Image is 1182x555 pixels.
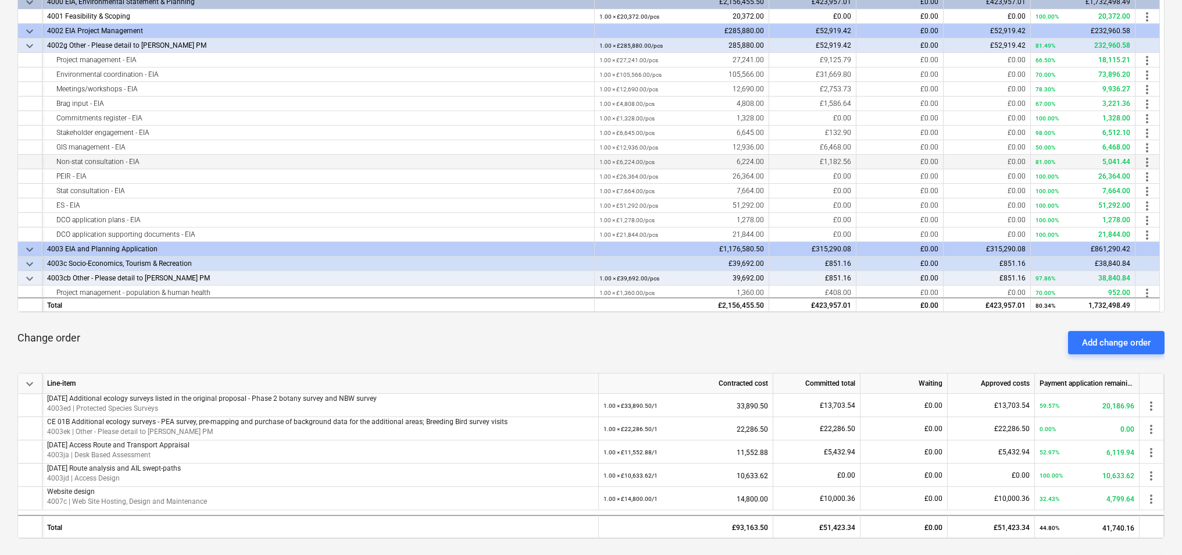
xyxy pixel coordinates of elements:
div: 10,633.62 [604,464,768,488]
span: more_vert [1140,184,1154,198]
small: 78.30% [1035,86,1055,92]
div: £39,692.00 [595,257,769,271]
span: £13,703.54 [820,401,855,410]
span: £0.00 [833,172,851,180]
div: 26,364.00 [1035,169,1130,184]
span: £0.00 [924,448,942,456]
span: keyboard_arrow_down [23,243,37,257]
div: £232,960.58 [1031,24,1135,38]
span: more_vert [1140,214,1154,227]
span: £0.00 [920,99,938,108]
small: 1.00 × £11,552.88 / 1 [604,449,658,456]
div: £38,840.84 [1031,257,1135,271]
div: £315,290.08 [944,242,1031,257]
div: Project management - population & human health [47,286,590,300]
span: £52,919.42 [990,41,1026,49]
div: 7,664.00 [599,184,764,198]
span: more_vert [1144,422,1158,436]
span: £5,432.94 [824,448,855,456]
div: Brag input - EIA [47,97,590,111]
div: 12,936.00 [599,140,764,155]
div: £423,957.01 [944,297,1031,312]
span: more_vert [1140,126,1154,140]
span: £0.00 [1008,12,1026,20]
div: 1,328.00 [1035,111,1130,126]
p: CE 01B Additional ecology surveys - PEA survey, pre-mapping and purchase of background data for t... [47,417,594,427]
span: £5,432.94 [998,448,1030,456]
small: 59.57% [1040,403,1059,409]
p: 4003ek | Other - Please detail to [PERSON_NAME] PM [47,427,594,437]
span: £0.00 [1008,70,1026,79]
small: 81.49% [1035,42,1055,49]
div: DCO application supporting documents - EIA [47,227,590,242]
div: 0.00 [1040,417,1134,441]
div: £0.00 [856,257,944,271]
div: £93,163.50 [599,515,773,538]
div: 6,224.00 [599,155,764,169]
span: £10,000.36 [820,494,855,503]
iframe: Chat Widget [1124,499,1182,555]
span: £0.00 [920,201,938,209]
div: 4003cb Other - Please detail to [PERSON_NAME] PM [47,271,590,286]
div: £861,290.42 [1031,242,1135,257]
small: 1.00 × £6,645.00 / pcs [599,130,655,136]
span: £0.00 [833,114,851,122]
div: £0.00 [860,515,948,538]
div: 5,041.44 [1035,155,1130,169]
small: 44.80% [1040,525,1059,531]
span: £0.00 [1008,230,1026,239]
small: 52.97% [1040,449,1059,456]
small: 100.00% [1035,188,1059,194]
span: £0.00 [833,12,851,20]
div: £0.00 [856,24,944,38]
div: Non-stat consultation - EIA [47,155,590,169]
span: £0.00 [1008,289,1026,297]
div: 18,115.21 [1035,53,1130,67]
span: £0.00 [837,471,855,479]
small: 1.00 × £39,692.00 / pcs [599,275,659,282]
span: more_vert [1140,54,1154,67]
span: £0.00 [1008,85,1026,93]
small: 1.00 × £20,372.00 / pcs [599,13,659,20]
div: £285,880.00 [595,24,769,38]
span: £0.00 [920,85,938,93]
div: 4,808.00 [599,97,764,111]
p: [DATE] Access Route and Transport Appraisal [47,440,594,450]
span: £0.00 [1008,56,1026,64]
div: ES - EIA [47,198,590,213]
button: Add change order [1068,331,1165,354]
div: Meetings/workshops - EIA [47,82,590,97]
span: more_vert [1144,446,1158,460]
span: £0.00 [924,425,942,433]
span: £0.00 [1008,187,1026,195]
span: £0.00 [920,129,938,137]
span: £0.00 [920,70,938,79]
span: £408.00 [825,289,851,297]
span: £10,000.36 [994,494,1030,503]
small: 1.00 × £27,241.00 / pcs [599,57,658,63]
span: £0.00 [1008,172,1026,180]
small: 32.43% [1040,496,1059,502]
small: 97.86% [1035,275,1055,282]
span: £0.00 [833,216,851,224]
span: more_vert [1140,199,1154,213]
p: 4003jd | Access Design [47,474,594,483]
small: 1.00 × £12,936.00 / pcs [599,144,658,151]
div: 20,372.00 [1035,9,1130,24]
span: £31,669.80 [816,70,851,79]
span: £13,703.54 [994,401,1030,410]
span: £0.00 [1008,114,1026,122]
div: 952.00 [1035,286,1130,300]
div: 6,512.10 [1035,126,1130,140]
div: 1,278.00 [1035,213,1130,227]
small: 50.00% [1035,144,1055,151]
div: £51,423.34 [948,515,1035,538]
div: Environmental coordination - EIA [47,67,590,82]
div: 21,844.00 [599,227,764,242]
div: £851.16 [944,257,1031,271]
span: £0.00 [920,187,938,195]
div: 22,286.50 [604,417,768,441]
span: £851.16 [825,274,851,282]
div: Waiting [860,373,948,394]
